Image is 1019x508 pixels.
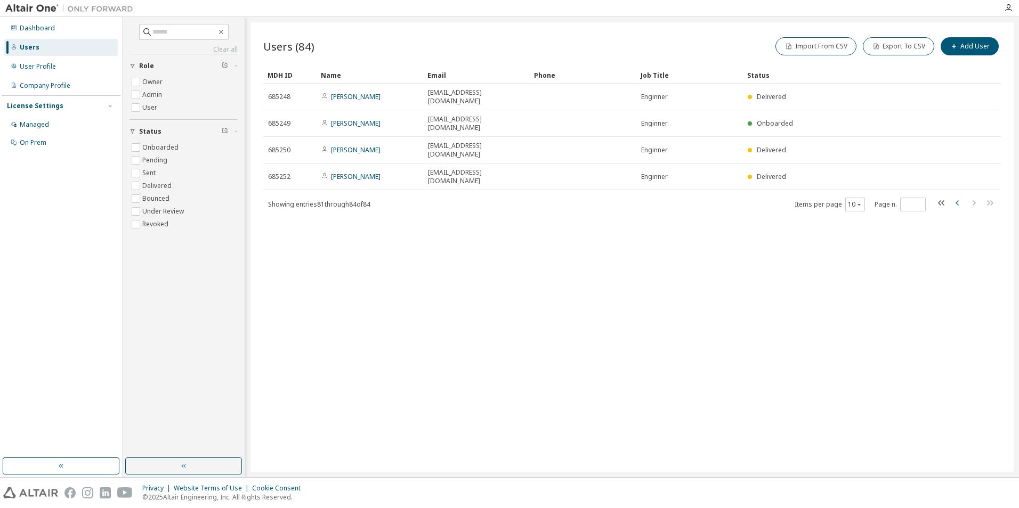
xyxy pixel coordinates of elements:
label: Delivered [142,179,174,192]
label: Bounced [142,192,172,205]
div: MDH ID [268,67,312,84]
span: Users (84) [263,39,314,54]
div: Managed [20,120,49,129]
div: Website Terms of Use [174,484,252,493]
span: Items per page [795,198,865,211]
span: 685249 [268,119,290,128]
label: Owner [142,76,165,88]
span: Status [139,127,161,136]
label: Sent [142,167,158,179]
div: Company Profile [20,81,70,90]
p: © 2025 Altair Engineering, Inc. All Rights Reserved. [142,493,307,502]
span: Delivered [757,145,786,154]
img: linkedin.svg [100,487,111,498]
img: facebook.svg [64,487,76,498]
span: Delivered [757,92,786,101]
div: Users [20,43,39,52]
button: Role [130,54,238,78]
button: Add User [941,37,999,55]
a: [PERSON_NAME] [331,119,381,128]
div: Privacy [142,484,174,493]
div: License Settings [7,102,63,110]
div: Phone [534,67,632,84]
span: Delivered [757,172,786,181]
span: Clear filter [222,127,228,136]
img: instagram.svg [82,487,93,498]
div: Job Title [641,67,739,84]
a: [PERSON_NAME] [331,145,381,154]
label: Revoked [142,218,171,231]
button: Status [130,120,238,143]
span: Onboarded [757,119,793,128]
div: User Profile [20,62,56,71]
img: youtube.svg [117,487,133,498]
span: 685250 [268,146,290,154]
span: [EMAIL_ADDRESS][DOMAIN_NAME] [428,115,525,132]
label: Under Review [142,205,186,218]
label: Onboarded [142,141,181,154]
span: Clear filter [222,62,228,70]
button: Export To CSV [863,37,934,55]
span: Enginner [641,119,668,128]
span: 685248 [268,93,290,101]
div: Name [321,67,419,84]
span: Page n. [875,198,926,211]
label: Pending [142,154,169,167]
button: 10 [848,200,862,209]
label: Admin [142,88,164,101]
img: altair_logo.svg [3,487,58,498]
span: Role [139,62,154,70]
span: 685252 [268,173,290,181]
div: Status [747,67,945,84]
span: [EMAIL_ADDRESS][DOMAIN_NAME] [428,168,525,185]
div: Cookie Consent [252,484,307,493]
span: [EMAIL_ADDRESS][DOMAIN_NAME] [428,142,525,159]
a: [PERSON_NAME] [331,92,381,101]
label: User [142,101,159,114]
span: [EMAIL_ADDRESS][DOMAIN_NAME] [428,88,525,105]
div: Dashboard [20,24,55,32]
div: On Prem [20,138,46,147]
span: Enginner [641,146,668,154]
span: Showing entries 81 through 84 of 84 [268,200,370,209]
button: Import From CSV [775,37,856,55]
a: Clear all [130,45,238,54]
span: Enginner [641,93,668,101]
img: Altair One [5,3,139,14]
span: Enginner [641,173,668,181]
a: [PERSON_NAME] [331,172,381,181]
div: Email [427,67,525,84]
